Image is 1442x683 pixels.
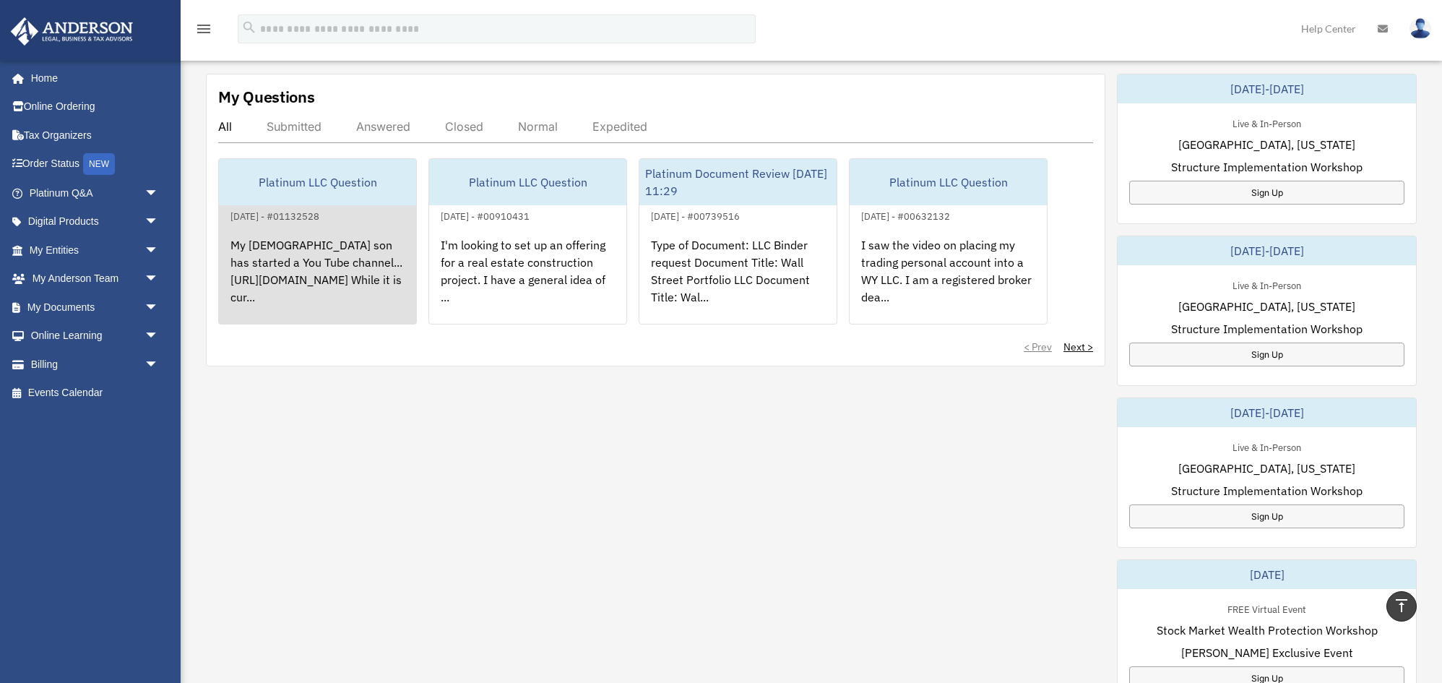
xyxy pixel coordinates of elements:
div: My Questions [218,86,315,108]
div: NEW [83,153,115,175]
a: menu [195,25,212,38]
div: [DATE] - #00632132 [850,207,962,223]
div: FREE Virtual Event [1216,601,1318,616]
span: arrow_drop_down [144,350,173,379]
span: Structure Implementation Workshop [1171,482,1363,499]
span: arrow_drop_down [144,236,173,265]
div: Expedited [592,119,647,134]
div: Answered [356,119,410,134]
span: [PERSON_NAME] Exclusive Event [1181,644,1353,661]
a: Sign Up [1129,343,1404,366]
div: [DATE]-[DATE] [1118,236,1416,265]
span: [GEOGRAPHIC_DATA], [US_STATE] [1178,298,1355,315]
span: [GEOGRAPHIC_DATA], [US_STATE] [1178,460,1355,477]
a: My Documentsarrow_drop_down [10,293,181,322]
a: Tax Organizers [10,121,181,150]
span: arrow_drop_down [144,265,173,294]
a: Next > [1063,340,1093,354]
div: Platinum LLC Question [219,159,416,205]
div: Normal [518,119,558,134]
a: Billingarrow_drop_down [10,350,181,379]
a: Online Learningarrow_drop_down [10,322,181,351]
img: User Pic [1409,18,1431,39]
a: Sign Up [1129,181,1404,205]
div: I'm looking to set up an offering for a real estate construction project. I have a general idea o... [429,225,626,338]
div: Platinum Document Review [DATE] 11:29 [639,159,837,205]
i: search [241,20,257,35]
span: Stock Market Wealth Protection Workshop [1157,622,1378,639]
a: Home [10,64,173,93]
div: Submitted [267,119,321,134]
div: [DATE]-[DATE] [1118,398,1416,427]
a: Platinum Q&Aarrow_drop_down [10,179,181,207]
span: [GEOGRAPHIC_DATA], [US_STATE] [1178,136,1355,153]
div: Platinum LLC Question [850,159,1047,205]
a: vertical_align_top [1386,591,1417,622]
div: [DATE] - #00910431 [429,207,541,223]
span: arrow_drop_down [144,322,173,351]
div: Live & In-Person [1221,439,1313,454]
span: arrow_drop_down [144,293,173,322]
div: My [DEMOGRAPHIC_DATA] son has started a You Tube channel... [URL][DOMAIN_NAME] While it is cur... [219,225,416,338]
img: Anderson Advisors Platinum Portal [7,17,137,46]
div: Live & In-Person [1221,115,1313,130]
a: Platinum LLC Question[DATE] - #00632132I saw the video on placing my trading personal account int... [849,158,1048,325]
i: vertical_align_top [1393,597,1410,614]
div: Type of Document: LLC Binder request Document Title: Wall Street Portfolio LLC Document Title: Wa... [639,225,837,338]
div: [DATE] - #00739516 [639,207,751,223]
div: Closed [445,119,483,134]
span: arrow_drop_down [144,179,173,208]
div: All [218,119,232,134]
div: [DATE] [1118,560,1416,589]
a: My Entitiesarrow_drop_down [10,236,181,265]
div: Live & In-Person [1221,277,1313,292]
div: I saw the video on placing my trading personal account into a WY LLC. I am a registered broker de... [850,225,1047,338]
div: [DATE] - #01132528 [219,207,331,223]
div: Platinum LLC Question [429,159,626,205]
a: My Anderson Teamarrow_drop_down [10,265,181,293]
div: [DATE]-[DATE] [1118,74,1416,103]
span: Structure Implementation Workshop [1171,320,1363,338]
a: Platinum LLC Question[DATE] - #00910431I'm looking to set up an offering for a real estate constr... [428,158,627,325]
span: Structure Implementation Workshop [1171,158,1363,176]
a: Platinum Document Review [DATE] 11:29[DATE] - #00739516Type of Document: LLC Binder request Docum... [639,158,837,325]
span: arrow_drop_down [144,207,173,237]
a: Events Calendar [10,379,181,408]
a: Sign Up [1129,504,1404,528]
i: menu [195,20,212,38]
a: Order StatusNEW [10,150,181,179]
a: Digital Productsarrow_drop_down [10,207,181,236]
a: Online Ordering [10,93,181,121]
a: Platinum LLC Question[DATE] - #01132528My [DEMOGRAPHIC_DATA] son has started a You Tube channel..... [218,158,417,325]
